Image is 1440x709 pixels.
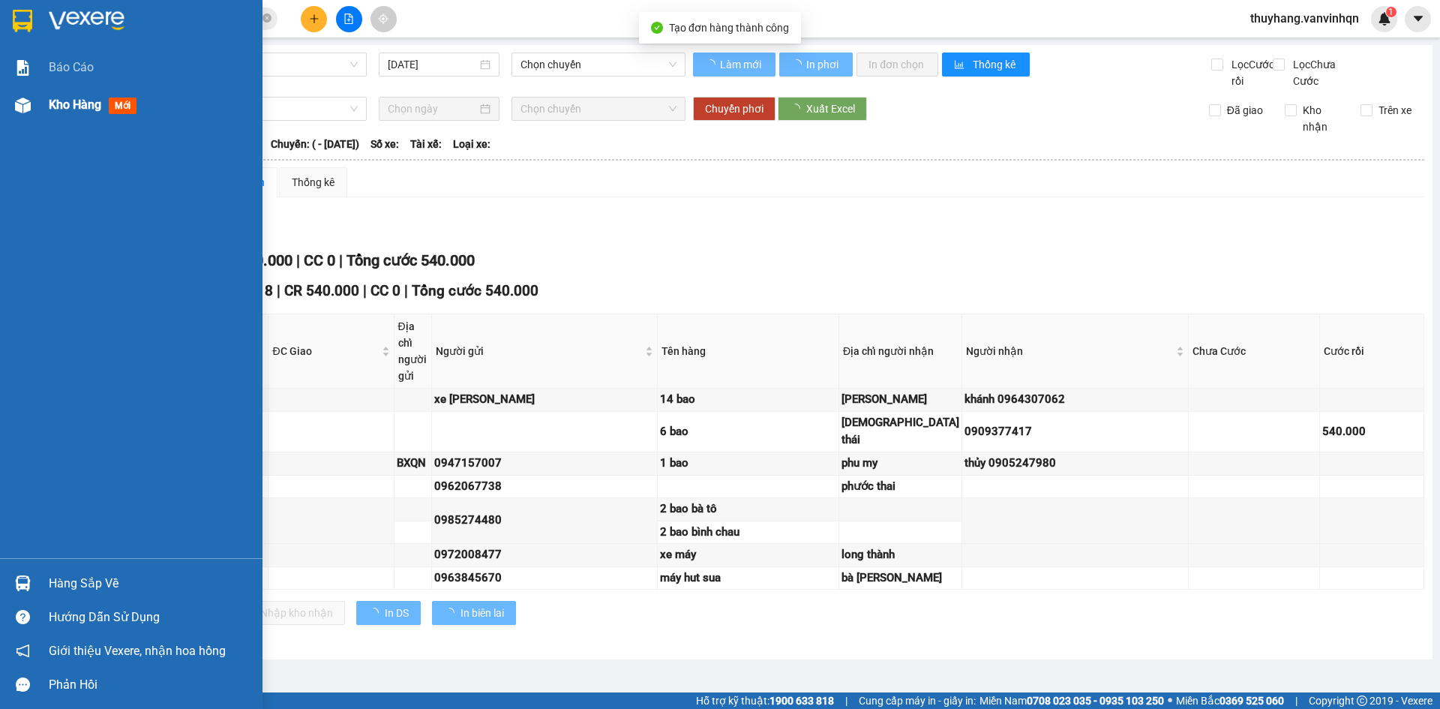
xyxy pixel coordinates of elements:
[841,414,959,449] div: [DEMOGRAPHIC_DATA] thái
[841,569,959,587] div: bà [PERSON_NAME]
[284,282,359,299] span: CR 540.000
[15,60,31,76] img: solution-icon
[277,282,280,299] span: |
[346,251,475,269] span: Tổng cước 540.000
[363,282,367,299] span: |
[434,546,655,564] div: 0972008477
[49,606,251,629] div: Hướng dẫn sử dụng
[370,6,397,32] button: aim
[1168,698,1172,704] span: ⚪️
[1027,695,1164,707] strong: 0708 023 035 - 0935 103 250
[779,53,853,77] button: In phơi
[660,569,836,587] div: máy hut sua
[859,692,976,709] span: Cung cấp máy in - giấy in:
[973,56,1018,73] span: Thống kê
[660,500,836,518] div: 2 bao bà tô
[16,644,30,658] span: notification
[841,391,959,409] div: [PERSON_NAME]
[845,692,847,709] span: |
[49,641,226,660] span: Giới thiệu Vexere, nhận hoa hồng
[1405,6,1431,32] button: caret-down
[791,59,804,70] span: loading
[669,22,789,34] span: Tạo đơn hàng thành công
[1411,12,1425,26] span: caret-down
[232,601,345,625] button: Nhập kho nhận
[301,6,327,32] button: plus
[1386,7,1396,17] sup: 1
[660,423,836,441] div: 6 bao
[453,136,490,152] span: Loại xe:
[769,695,834,707] strong: 1900 633 818
[778,97,867,121] button: Xuất Excel
[954,59,967,71] span: bar-chart
[660,455,836,473] div: 1 bao
[856,53,938,77] button: In đơn chọn
[942,53,1030,77] button: bar-chartThống kê
[343,14,354,24] span: file-add
[660,546,836,564] div: xe máy
[964,423,1186,441] div: 0909377417
[1388,7,1393,17] span: 1
[412,282,538,299] span: Tổng cước 540.000
[1357,695,1367,706] span: copyright
[720,56,763,73] span: Làm mới
[1372,102,1417,119] span: Trên xe
[309,14,319,24] span: plus
[1176,692,1284,709] span: Miền Bắc
[49,98,101,112] span: Kho hàng
[1221,102,1269,119] span: Đã giao
[385,605,409,621] span: In DS
[660,391,836,409] div: 14 bao
[843,343,958,359] div: Địa chỉ người nhận
[336,6,362,32] button: file-add
[806,101,855,117] span: Xuất Excel
[388,101,477,117] input: Chọn ngày
[444,608,460,618] span: loading
[49,674,251,696] div: Phản hồi
[841,478,959,496] div: phước thai
[1297,102,1349,135] span: Kho nhận
[296,251,300,269] span: |
[262,12,271,26] span: close-circle
[434,391,655,409] div: xe [PERSON_NAME]
[705,59,718,70] span: loading
[1295,692,1297,709] span: |
[1225,56,1276,89] span: Lọc Cước rồi
[370,282,400,299] span: CC 0
[790,104,806,114] span: loading
[15,98,31,113] img: warehouse-icon
[520,98,676,120] span: Chọn chuyến
[388,56,477,73] input: 14/10/2025
[304,251,335,269] span: CC 0
[13,10,32,32] img: logo-vxr
[966,343,1173,359] span: Người nhận
[404,282,408,299] span: |
[292,174,334,191] div: Thống kê
[368,608,385,618] span: loading
[651,22,663,34] span: check-circle
[356,601,421,625] button: In DS
[1287,56,1364,89] span: Lọc Chưa Cước
[964,455,1186,473] div: thủy 0905247980
[378,14,388,24] span: aim
[109,98,136,114] span: mới
[432,601,516,625] button: In biên lai
[397,455,429,473] div: BXQN
[16,610,30,624] span: question-circle
[49,572,251,595] div: Hàng sắp về
[16,677,30,692] span: message
[262,14,271,23] span: close-circle
[434,569,655,587] div: 0963845670
[1378,12,1391,26] img: icon-new-feature
[964,391,1186,409] div: khánh 0964307062
[460,605,504,621] span: In biên lai
[370,136,399,152] span: Số xe:
[660,524,836,542] div: 2 bao bình chau
[806,56,841,73] span: In phơi
[436,343,643,359] span: Người gửi
[272,343,378,359] span: ĐC Giao
[658,314,839,389] th: Tên hàng
[339,251,343,269] span: |
[434,478,655,496] div: 0962067738
[49,58,94,77] span: Báo cáo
